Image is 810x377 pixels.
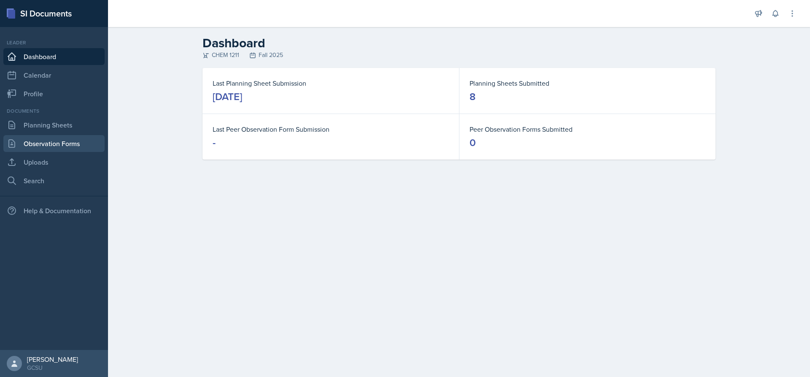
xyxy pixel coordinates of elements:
a: Observation Forms [3,135,105,152]
div: [DATE] [213,90,242,103]
a: Uploads [3,154,105,171]
div: GCSU [27,363,78,372]
div: 0 [470,136,476,149]
div: CHEM 1211 Fall 2025 [202,51,715,60]
dt: Planning Sheets Submitted [470,78,705,88]
a: Search [3,172,105,189]
div: Leader [3,39,105,46]
dt: Peer Observation Forms Submitted [470,124,705,134]
a: Planning Sheets [3,117,105,133]
div: - [213,136,216,149]
dt: Last Peer Observation Form Submission [213,124,449,134]
div: Documents [3,107,105,115]
div: Help & Documentation [3,202,105,219]
div: [PERSON_NAME] [27,355,78,363]
dt: Last Planning Sheet Submission [213,78,449,88]
a: Dashboard [3,48,105,65]
div: 8 [470,90,475,103]
h2: Dashboard [202,35,715,51]
a: Calendar [3,67,105,84]
a: Profile [3,85,105,102]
